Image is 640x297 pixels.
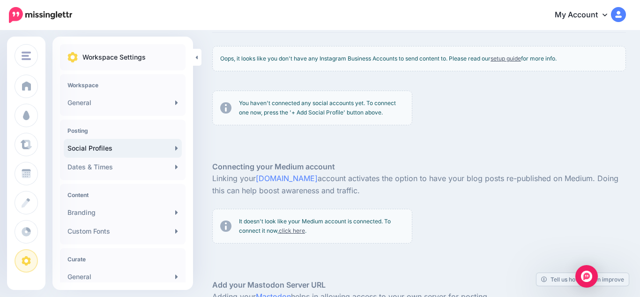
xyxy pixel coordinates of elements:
[256,174,318,183] a: [DOMAIN_NAME]
[212,46,626,71] div: Oops, it looks like you don't have any Instagram Business Accounts to send content to. Please rea...
[239,217,404,236] p: It doesn't look like your Medium account is connected. To connect it now, .
[82,52,146,63] p: Workspace Settings
[64,222,182,241] a: Custom Fonts
[212,279,626,291] h5: Add your Mastodon Server URL
[67,191,178,198] h4: Content
[67,52,78,62] img: settings.png
[575,265,598,288] div: Open Intercom Messenger
[212,173,626,197] p: Linking your account activates the option to have your blog posts re-published on Medium. Doing t...
[212,161,626,173] h5: Connecting your Medium account
[279,227,305,234] a: click here
[220,102,231,114] img: info-circle-grey.png
[491,55,521,62] a: setup guide
[239,99,404,117] p: You haven't connected any social accounts yet. To connect one now, press the '+ Add Social Profil...
[67,127,178,134] h4: Posting
[64,139,182,158] a: Social Profiles
[536,273,629,286] a: Tell us how we can improve
[64,158,182,176] a: Dates & Times
[9,7,72,23] img: Missinglettr
[67,256,178,263] h4: Curate
[545,4,626,27] a: My Account
[64,203,182,222] a: Branding
[67,82,178,89] h4: Workspace
[220,221,231,232] img: info-circle-grey.png
[64,93,182,112] a: General
[64,267,182,286] a: General
[22,52,31,60] img: menu.png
